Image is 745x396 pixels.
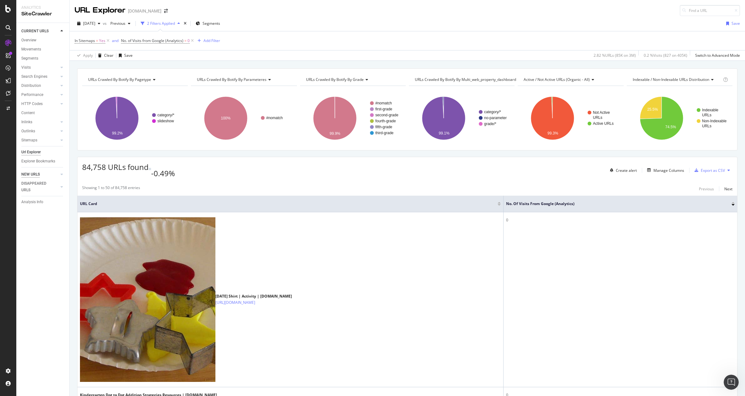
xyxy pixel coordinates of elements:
h4: URLs Crawled By Botify By grade [305,75,400,85]
div: Movements [21,46,41,53]
text: URLs [593,115,602,120]
a: Distribution [21,82,59,89]
span: = [96,38,98,43]
div: URL Explorer [75,5,125,16]
div: Performance [21,92,43,98]
div: Outlinks [21,128,35,135]
input: Find a URL [680,5,740,16]
span: URLs Crawled By Botify By grade [306,77,364,82]
button: Previous [108,18,133,29]
div: SiteCrawler [21,10,64,18]
button: and [112,38,119,44]
button: Clear [96,50,114,61]
text: 25.5% [647,107,658,112]
div: Explorer Bookmarks [21,158,55,165]
div: Content [21,110,35,116]
a: Explorer Bookmarks [21,158,65,165]
img: main image [80,217,215,382]
a: Url Explorer [21,149,65,156]
button: Segments [193,18,223,29]
div: A chart. [300,91,405,145]
div: arrow-right-arrow-left [164,9,168,13]
img: Equal [149,168,151,170]
span: Yes [99,36,105,45]
a: [URL][DOMAIN_NAME] [215,299,255,306]
div: 2 Filters Applied [147,21,175,26]
a: DISAPPEARED URLS [21,180,59,193]
a: Sitemaps [21,137,59,144]
div: Previous [699,186,714,192]
text: 74.5% [665,125,676,129]
div: Clear [104,53,114,58]
div: Add Filter [203,38,220,43]
a: CURRENT URLS [21,28,59,34]
text: 100% [221,116,231,120]
button: Save [116,50,133,61]
svg: A chart. [627,91,732,145]
div: [DATE] Shirt | Activity | [DOMAIN_NAME] [215,293,292,299]
span: URLs Crawled By Botify By pagetype [88,77,151,82]
text: fourth-grade [375,119,396,123]
button: [DATE] [75,18,103,29]
div: Inlinks [21,119,32,125]
a: Search Engines [21,73,59,80]
a: Overview [21,37,65,44]
div: [DOMAIN_NAME] [128,8,161,14]
div: Switch to Advanced Mode [695,53,740,58]
div: DISAPPEARED URLS [21,180,53,193]
div: A chart. [82,91,187,145]
div: Search Engines [21,73,47,80]
text: first-grade [375,107,392,111]
text: 99.9% [330,131,340,136]
a: Outlinks [21,128,59,135]
div: A chart. [518,91,623,145]
div: Analytics [21,5,64,10]
text: URLs [702,113,711,117]
text: Non-Indexable [702,119,727,123]
h4: URLs Crawled By Botify By parameteres [196,75,291,85]
button: Manage Columns [645,166,684,174]
span: In Sitemaps [75,38,95,43]
span: Active / Not Active URLs (organic - all) [524,77,590,82]
a: Performance [21,92,59,98]
span: URL Card [80,201,496,207]
div: Export as CSV [701,168,725,173]
span: 0 [188,36,190,45]
span: Previous [108,21,125,26]
h4: Indexable / Non-Indexable URLs Distribution [631,75,722,85]
button: Apply [75,50,93,61]
div: HTTP Codes [21,101,43,107]
text: URLs [702,124,711,128]
span: vs [103,21,108,26]
text: slideshow [157,119,174,123]
svg: A chart. [191,91,296,145]
div: Apply [83,53,93,58]
div: 2.82 % URLs ( 85K on 3M ) [594,53,636,58]
div: NEW URLS [21,171,40,178]
div: Showing 1 to 50 of 84,758 entries [82,185,140,193]
a: Segments [21,55,65,62]
span: URLs Crawled By Botify By parameteres [197,77,267,82]
div: CURRENT URLS [21,28,49,34]
span: 84,758 URLs found [82,162,149,172]
button: Add Filter [195,37,220,45]
div: Create alert [616,168,637,173]
text: category/* [157,113,174,117]
button: Next [724,185,732,193]
svg: A chart. [409,91,514,145]
h4: URLs Crawled By Botify By multi_web_property_dashboard [414,75,526,85]
div: Visits [21,64,31,71]
div: Analysis Info [21,199,43,205]
a: NEW URLS [21,171,59,178]
span: 2025 Jul. 27th [83,21,95,26]
text: #nomatch [375,101,392,105]
text: Active URLs [593,121,614,126]
h4: URLs Crawled By Botify By pagetype [87,75,182,85]
a: Analysis Info [21,199,65,205]
button: 2 Filters Applied [138,18,182,29]
text: fifth-grade [375,125,392,129]
div: Save [732,21,740,26]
